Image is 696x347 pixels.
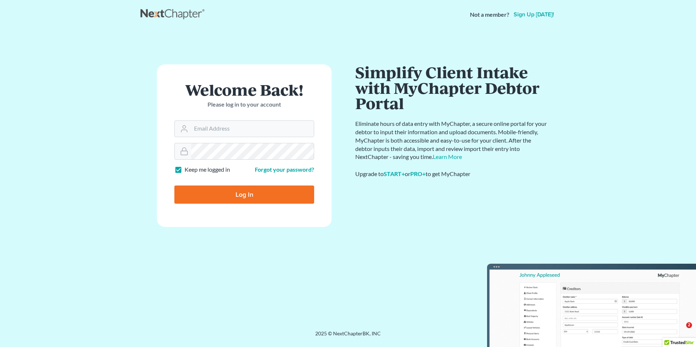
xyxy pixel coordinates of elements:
[470,11,509,19] strong: Not a member?
[671,322,689,340] iframe: Intercom live chat
[410,170,426,177] a: PRO+
[686,322,692,328] span: 2
[174,82,314,97] h1: Welcome Back!
[174,100,314,109] p: Please log in to your account
[355,120,548,161] p: Eliminate hours of data entry with MyChapter, a secure online portal for your debtor to input the...
[191,121,314,137] input: Email Address
[512,12,555,17] a: Sign up [DATE]!
[355,170,548,178] div: Upgrade to or to get MyChapter
[141,330,555,343] div: 2025 © NextChapterBK, INC
[174,186,314,204] input: Log In
[355,64,548,111] h1: Simplify Client Intake with MyChapter Debtor Portal
[384,170,405,177] a: START+
[185,165,230,174] label: Keep me logged in
[433,153,462,160] a: Learn More
[255,166,314,173] a: Forgot your password?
